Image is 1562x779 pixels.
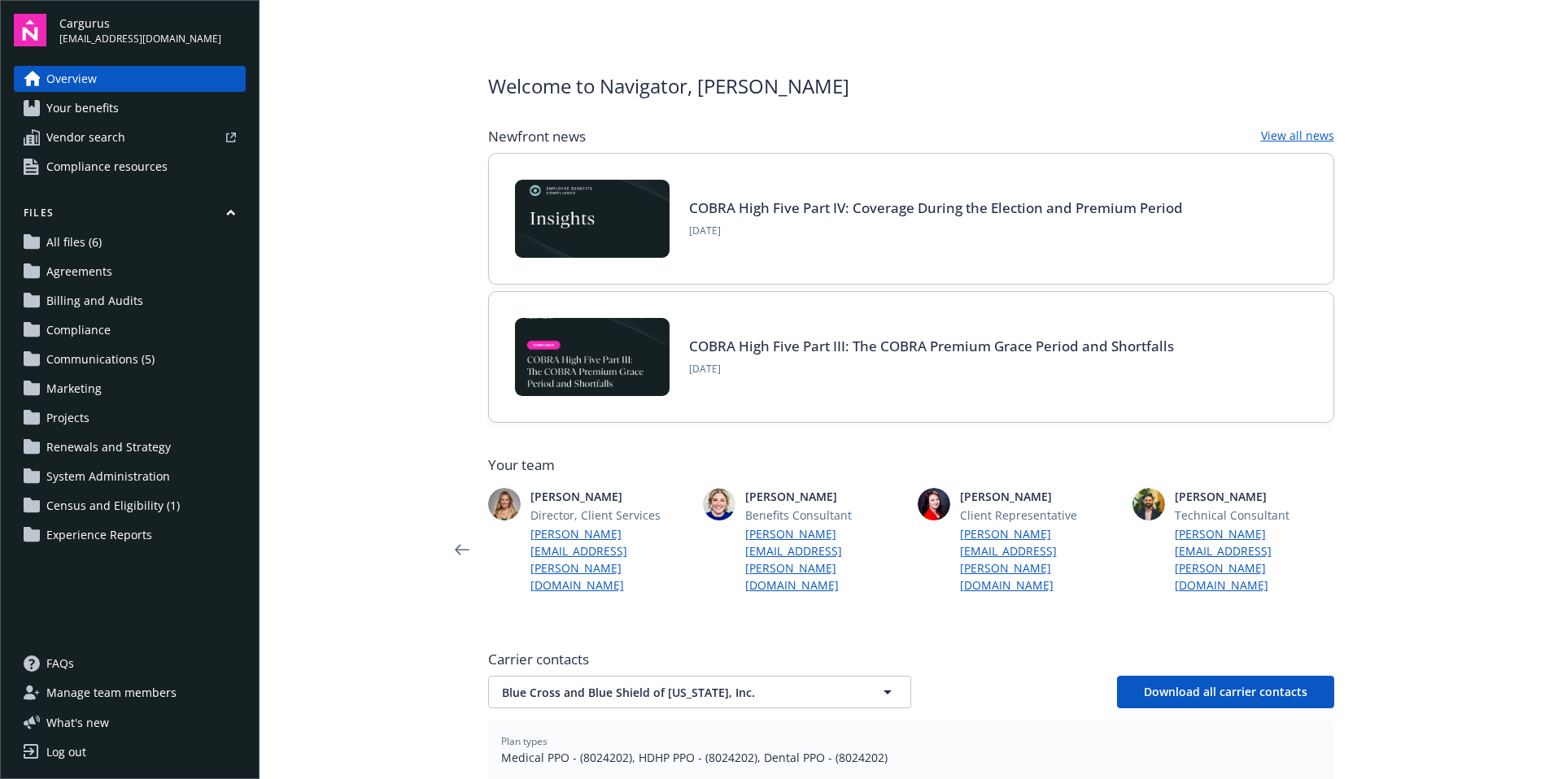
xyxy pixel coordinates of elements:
[501,749,1321,766] span: Medical PPO - (8024202), HDHP PPO - (8024202), Dental PPO - (8024202)
[14,206,246,226] button: Files
[14,154,246,180] a: Compliance resources
[1175,488,1334,505] span: [PERSON_NAME]
[46,651,74,677] span: FAQs
[46,317,111,343] span: Compliance
[46,680,177,706] span: Manage team members
[14,317,246,343] a: Compliance
[46,346,155,372] span: Communications (5)
[46,124,125,150] span: Vendor search
[14,66,246,92] a: Overview
[530,488,690,505] span: [PERSON_NAME]
[46,405,89,431] span: Projects
[1175,525,1334,594] a: [PERSON_NAME][EMAIL_ADDRESS][PERSON_NAME][DOMAIN_NAME]
[14,346,246,372] a: Communications (5)
[1175,507,1334,524] span: Technical Consultant
[689,198,1183,217] a: COBRA High Five Part IV: Coverage During the Election and Premium Period
[488,650,1334,669] span: Carrier contacts
[46,739,86,765] div: Log out
[1132,488,1165,520] img: photo
[14,376,246,402] a: Marketing
[515,180,670,258] img: Card Image - EB Compliance Insights.png
[46,288,143,314] span: Billing and Audits
[14,229,246,255] a: All files (6)
[918,488,950,520] img: photo
[46,95,119,121] span: Your benefits
[46,66,97,92] span: Overview
[14,288,246,314] a: Billing and Audits
[689,362,1174,376] span: [DATE]
[46,714,109,731] span: What ' s new
[14,405,246,431] a: Projects
[501,734,1321,749] span: Plan types
[14,493,246,519] a: Census and Eligibility (1)
[689,337,1174,355] a: COBRA High Five Part III: The COBRA Premium Grace Period and Shortfalls
[14,463,246,490] a: System Administration
[530,507,690,524] span: Director, Client Services
[960,488,1119,505] span: [PERSON_NAME]
[449,537,475,563] a: Previous
[46,376,102,402] span: Marketing
[745,525,905,594] a: [PERSON_NAME][EMAIL_ADDRESS][PERSON_NAME][DOMAIN_NAME]
[745,507,905,524] span: Benefits Consultant
[488,127,586,146] span: Newfront news
[14,522,246,548] a: Experience Reports
[488,488,521,520] img: photo
[14,680,246,706] a: Manage team members
[46,259,112,285] span: Agreements
[46,434,171,460] span: Renewals and Strategy
[689,224,1183,238] span: [DATE]
[488,676,911,708] button: Blue Cross and Blue Shield of [US_STATE], Inc.
[46,154,168,180] span: Compliance resources
[14,651,246,677] a: FAQs
[59,32,221,46] span: [EMAIL_ADDRESS][DOMAIN_NAME]
[14,434,246,460] a: Renewals and Strategy
[59,15,221,32] span: Cargurus
[530,525,690,594] a: [PERSON_NAME][EMAIL_ADDRESS][PERSON_NAME][DOMAIN_NAME]
[46,229,102,255] span: All files (6)
[46,463,170,490] span: System Administration
[46,493,180,519] span: Census and Eligibility (1)
[59,14,246,46] button: Cargurus[EMAIL_ADDRESS][DOMAIN_NAME]
[14,95,246,121] a: Your benefits
[745,488,905,505] span: [PERSON_NAME]
[14,714,135,731] button: What's new
[502,684,840,701] span: Blue Cross and Blue Shield of [US_STATE], Inc.
[960,507,1119,524] span: Client Representative
[1261,127,1334,146] a: View all news
[1117,676,1334,708] button: Download all carrier contacts
[960,525,1119,594] a: [PERSON_NAME][EMAIL_ADDRESS][PERSON_NAME][DOMAIN_NAME]
[14,14,46,46] img: navigator-logo.svg
[14,124,246,150] a: Vendor search
[14,259,246,285] a: Agreements
[488,72,849,101] span: Welcome to Navigator , [PERSON_NAME]
[46,522,152,548] span: Experience Reports
[703,488,735,520] img: photo
[488,455,1334,475] span: Your team
[1144,684,1307,699] span: Download all carrier contacts
[515,318,670,396] img: BLOG-Card Image - Compliance - COBRA High Five Pt 3 - 09-03-25.jpg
